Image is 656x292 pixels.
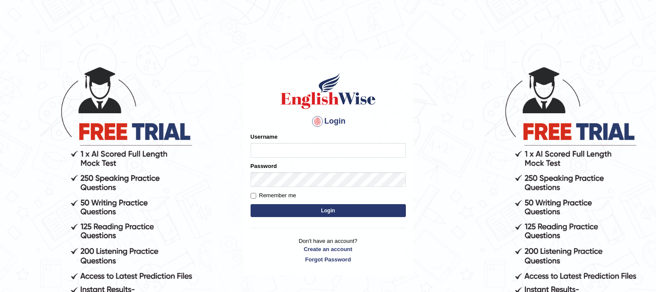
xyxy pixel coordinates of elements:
label: Remember me [251,191,296,200]
a: Create an account [251,245,406,253]
a: Forgot Password [251,255,406,264]
p: Don't have an account? [251,237,406,264]
h4: Login [251,115,406,128]
button: Login [251,204,406,217]
img: Logo of English Wise sign in for intelligent practice with AI [279,71,377,110]
input: Remember me [251,193,256,199]
label: Password [251,162,277,170]
label: Username [251,133,278,141]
